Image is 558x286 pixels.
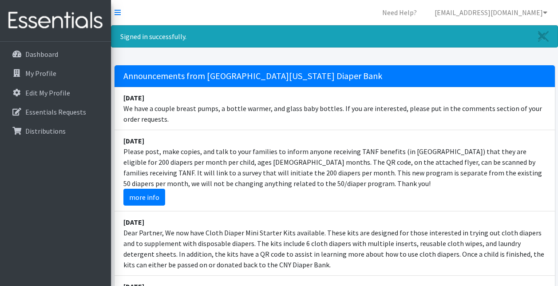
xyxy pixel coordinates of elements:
p: Edit My Profile [25,88,70,97]
a: Dashboard [4,45,107,63]
a: Close [529,26,558,47]
a: Essentials Requests [4,103,107,121]
li: We have a couple breast pumps, a bottle warmer, and glass baby bottles. If you are interested, pl... [115,87,555,130]
strong: [DATE] [123,218,144,226]
a: Distributions [4,122,107,140]
strong: [DATE] [123,93,144,102]
a: Need Help? [375,4,424,21]
h5: Announcements from [GEOGRAPHIC_DATA][US_STATE] Diaper Bank [115,65,555,87]
p: Essentials Requests [25,107,86,116]
li: Please post, make copies, and talk to your families to inform anyone receiving TANF benefits (in ... [115,130,555,211]
a: My Profile [4,64,107,82]
div: Signed in successfully. [111,25,558,48]
p: Distributions [25,127,66,135]
a: [EMAIL_ADDRESS][DOMAIN_NAME] [427,4,554,21]
img: HumanEssentials [4,6,107,36]
a: more info [123,189,165,206]
a: Edit My Profile [4,84,107,102]
p: Dashboard [25,50,58,59]
li: Dear Partner, We now have Cloth Diaper Mini Starter Kits available. These kits are designed for t... [115,211,555,276]
strong: [DATE] [123,136,144,145]
p: My Profile [25,69,56,78]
